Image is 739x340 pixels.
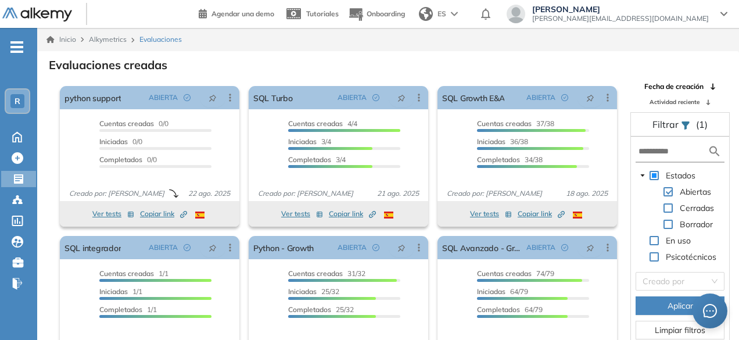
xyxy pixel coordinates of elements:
span: Copiar link [518,209,565,219]
span: Cuentas creadas [477,119,532,128]
span: Completados [99,305,142,314]
button: pushpin [577,88,603,107]
span: 25/32 [288,305,354,314]
span: Copiar link [329,209,376,219]
span: Borrador [680,219,713,230]
span: pushpin [209,93,217,102]
span: Onboarding [367,9,405,18]
span: Iniciadas [477,287,505,296]
a: Inicio [46,34,76,45]
span: Completados [288,155,331,164]
button: Onboarding [348,2,405,27]
button: Copiar link [329,207,376,221]
span: 0/0 [99,137,142,146]
button: pushpin [200,238,225,257]
span: Psicotécnicos [666,252,716,262]
img: world [419,7,433,21]
span: Actividad reciente [650,98,699,106]
span: ABIERTA [338,92,367,103]
img: ESP [573,212,582,219]
span: Creado por: [PERSON_NAME] [253,188,358,199]
img: ESP [195,212,205,219]
span: Alkymetrics [89,35,127,44]
span: Cuentas creadas [288,269,343,278]
span: Completados [288,305,331,314]
span: 64/79 [477,305,543,314]
button: Copiar link [518,207,565,221]
span: Completados [477,155,520,164]
span: 1/1 [99,287,142,296]
span: check-circle [561,244,568,251]
span: 25/32 [288,287,339,296]
button: Aplicar [636,296,724,315]
span: ABIERTA [526,92,555,103]
a: Agendar una demo [199,6,274,20]
img: search icon [708,144,722,159]
span: message [703,304,717,318]
span: Cuentas creadas [99,119,154,128]
span: [PERSON_NAME] [532,5,709,14]
span: 21 ago. 2025 [372,188,424,199]
span: Copiar link [140,209,187,219]
span: pushpin [586,243,594,252]
span: En uso [663,234,693,248]
span: 1/1 [99,269,168,278]
h3: Evaluaciones creadas [49,58,167,72]
span: 18 ago. 2025 [561,188,612,199]
span: Aplicar [668,299,693,312]
span: Iniciadas [288,287,317,296]
span: Estados [663,169,698,182]
span: Abiertas [677,185,713,199]
span: check-circle [184,94,191,101]
button: pushpin [200,88,225,107]
button: pushpin [577,238,603,257]
a: SQL Turbo [253,86,293,109]
span: ABIERTA [526,242,555,253]
span: Iniciadas [99,137,128,146]
span: 1/1 [99,305,157,314]
span: Creado por: [PERSON_NAME] [442,188,547,199]
span: Iniciadas [477,137,505,146]
span: check-circle [184,244,191,251]
span: Limpiar filtros [655,324,705,337]
span: Agendar una demo [211,9,274,18]
span: Cuentas creadas [477,269,532,278]
span: ES [437,9,446,19]
span: 34/38 [477,155,543,164]
span: 64/79 [477,287,528,296]
span: Abiertas [680,187,711,197]
span: pushpin [586,93,594,102]
button: Limpiar filtros [636,321,724,339]
span: ABIERTA [149,92,178,103]
span: 0/0 [99,155,157,164]
span: Evaluaciones [139,34,182,45]
span: Cerradas [680,203,714,213]
span: check-circle [561,94,568,101]
span: Iniciadas [288,137,317,146]
button: pushpin [389,238,414,257]
button: Copiar link [140,207,187,221]
img: arrow [451,12,458,16]
span: 3/4 [288,155,346,164]
span: check-circle [372,94,379,101]
span: ABIERTA [149,242,178,253]
span: [PERSON_NAME][EMAIL_ADDRESS][DOMAIN_NAME] [532,14,709,23]
span: 22 ago. 2025 [184,188,235,199]
button: pushpin [389,88,414,107]
span: 3/4 [288,137,331,146]
span: Cuentas creadas [288,119,343,128]
img: Logo [2,8,72,22]
span: Iniciadas [99,287,128,296]
span: 0/0 [99,119,168,128]
a: Python - Growth [253,236,314,259]
img: ESP [384,212,393,219]
a: python support [64,86,121,109]
span: Fecha de creación [644,81,704,92]
a: SQL Growth E&A [442,86,504,109]
span: Cuentas creadas [99,269,154,278]
span: R [15,96,20,106]
span: Borrador [677,217,715,231]
span: 31/32 [288,269,365,278]
span: 74/79 [477,269,554,278]
span: 4/4 [288,119,357,128]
